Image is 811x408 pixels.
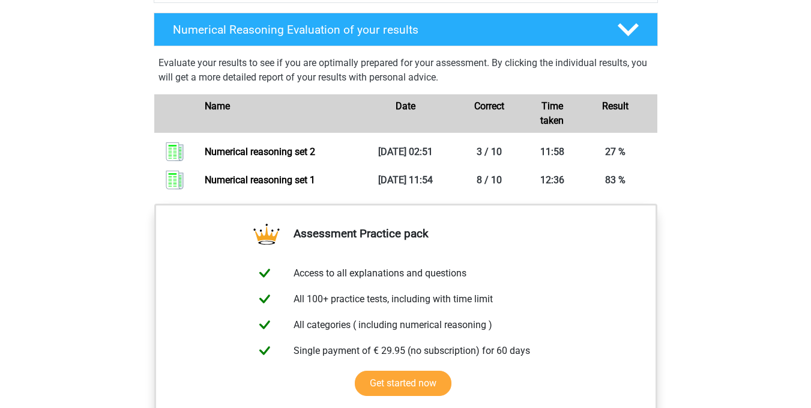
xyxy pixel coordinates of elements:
[447,99,531,128] div: Correct
[173,23,598,37] h4: Numerical Reasoning Evaluation of your results
[205,146,315,157] a: Numerical reasoning set 2
[149,13,663,46] a: Numerical Reasoning Evaluation of your results
[364,99,448,128] div: Date
[205,174,315,186] a: Numerical reasoning set 1
[355,371,451,396] a: Get started now
[158,56,653,85] p: Evaluate your results to see if you are optimally prepared for your assessment. By clicking the i...
[196,99,363,128] div: Name
[531,99,573,128] div: Time taken
[573,99,657,128] div: Result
